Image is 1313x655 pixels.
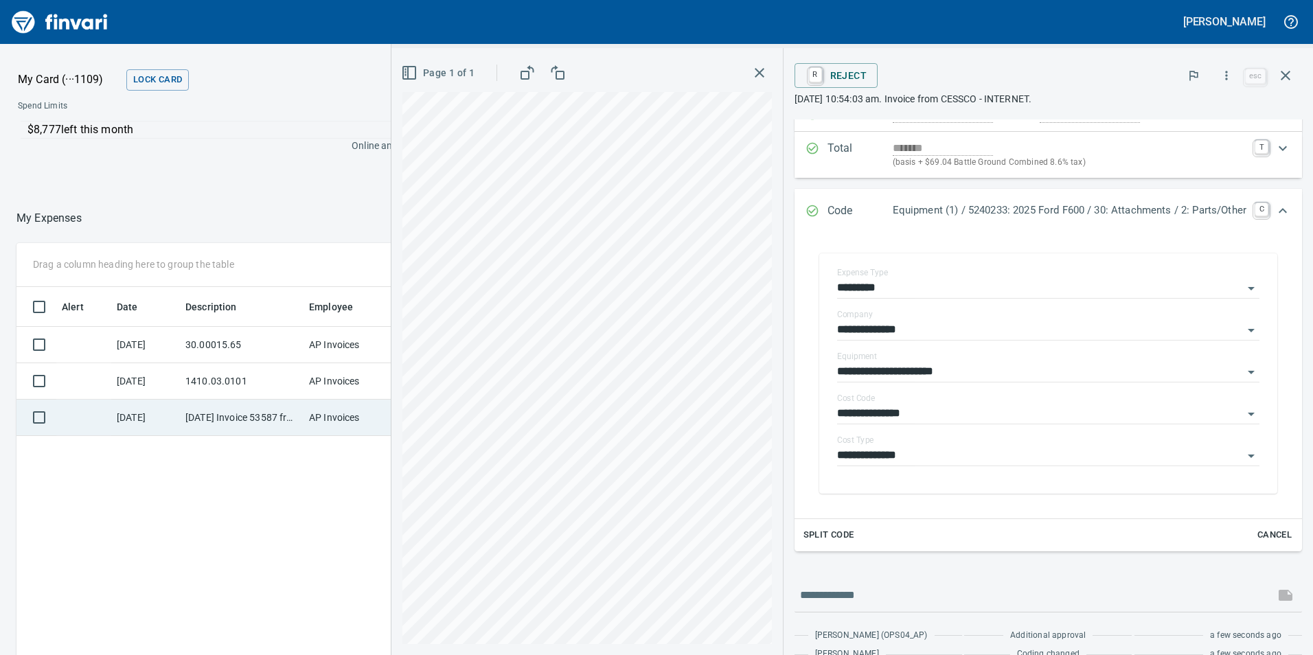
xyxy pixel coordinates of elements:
[795,234,1302,551] div: Expand
[837,394,875,402] label: Cost Code
[795,189,1302,234] div: Expand
[180,363,304,400] td: 1410.03.0101
[1178,60,1209,91] button: Flag
[111,327,180,363] td: [DATE]
[27,122,458,138] p: $8,777 left this month
[111,363,180,400] td: [DATE]
[809,67,822,82] a: R
[1010,629,1086,643] span: Additional approval
[404,65,475,82] span: Page 1 of 1
[795,132,1302,178] div: Expand
[16,210,82,227] nav: breadcrumb
[304,327,407,363] td: AP Invoices
[309,299,371,315] span: Employee
[1269,579,1302,612] span: This records your message into the invoice and notifies anyone mentioned
[1180,11,1269,32] button: [PERSON_NAME]
[1242,279,1261,298] button: Open
[309,299,353,315] span: Employee
[795,92,1302,106] p: [DATE] 10:54:03 am. Invoice from CESSCO - INTERNET.
[893,156,1246,170] p: (basis + $69.04 Battle Ground Combined 8.6% tax)
[795,63,878,88] button: RReject
[62,299,102,315] span: Alert
[7,139,467,152] p: Online and foreign allowed
[126,69,189,91] button: Lock Card
[800,525,858,546] button: Split Code
[837,436,874,444] label: Cost Type
[16,210,82,227] p: My Expenses
[111,400,180,436] td: [DATE]
[117,299,138,315] span: Date
[827,203,893,220] p: Code
[837,352,877,360] label: Equipment
[62,299,84,315] span: Alert
[827,140,893,170] p: Total
[180,400,304,436] td: [DATE] Invoice 53587 from Van-port Rigging Inc (1-11072)
[133,72,182,88] span: Lock Card
[185,299,255,315] span: Description
[1183,14,1266,29] h5: [PERSON_NAME]
[18,100,266,113] span: Spend Limits
[1211,60,1242,91] button: More
[304,363,407,400] td: AP Invoices
[1242,446,1261,466] button: Open
[806,64,867,87] span: Reject
[18,71,121,88] p: My Card (···1109)
[837,310,873,319] label: Company
[1245,69,1266,84] a: esc
[1210,629,1281,643] span: a few seconds ago
[1255,203,1268,216] a: C
[398,60,480,86] button: Page 1 of 1
[803,527,854,543] span: Split Code
[1242,404,1261,424] button: Open
[1256,527,1293,543] span: Cancel
[1253,525,1297,546] button: Cancel
[893,203,1246,218] p: Equipment (1) / 5240233: 2025 Ford F600 / 30: Attachments / 2: Parts/Other
[304,400,407,436] td: AP Invoices
[185,299,237,315] span: Description
[1242,363,1261,382] button: Open
[837,268,888,277] label: Expense Type
[33,257,234,271] p: Drag a column heading here to group the table
[1255,140,1268,154] a: T
[8,5,111,38] img: Finvari
[1242,321,1261,340] button: Open
[117,299,156,315] span: Date
[180,327,304,363] td: 30.00015.65
[815,629,928,643] span: [PERSON_NAME] (OPS04_AP)
[1242,59,1302,92] span: Close invoice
